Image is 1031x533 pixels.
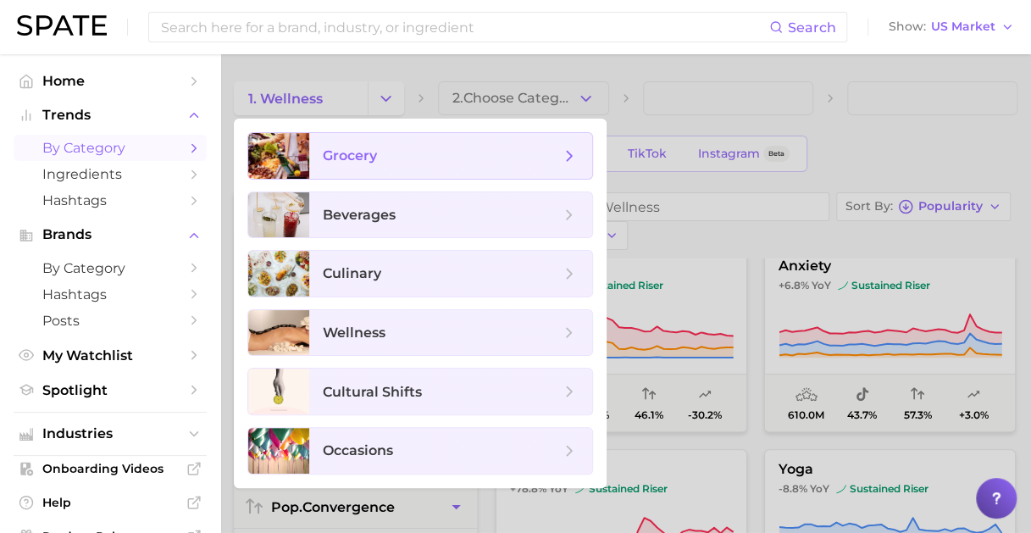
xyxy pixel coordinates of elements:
[42,286,178,303] span: Hashtags
[323,207,396,223] span: beverages
[14,342,207,369] a: My Watchlist
[42,313,178,329] span: Posts
[42,108,178,123] span: Trends
[14,490,207,515] a: Help
[42,192,178,208] span: Hashtags
[931,22,995,31] span: US Market
[323,384,422,400] span: cultural shifts
[323,442,393,458] span: occasions
[42,73,178,89] span: Home
[14,187,207,214] a: Hashtags
[42,140,178,156] span: by Category
[42,495,178,510] span: Help
[14,68,207,94] a: Home
[323,265,381,281] span: culinary
[159,13,769,42] input: Search here for a brand, industry, or ingredient
[42,382,178,398] span: Spotlight
[234,119,607,488] ul: Change Category
[889,22,926,31] span: Show
[42,260,178,276] span: by Category
[14,377,207,403] a: Spotlight
[14,222,207,247] button: Brands
[42,166,178,182] span: Ingredients
[42,227,178,242] span: Brands
[323,147,377,164] span: grocery
[14,421,207,447] button: Industries
[14,103,207,128] button: Trends
[14,135,207,161] a: by Category
[788,19,836,36] span: Search
[42,347,178,364] span: My Watchlist
[14,456,207,481] a: Onboarding Videos
[42,461,178,476] span: Onboarding Videos
[14,161,207,187] a: Ingredients
[323,325,385,341] span: wellness
[14,255,207,281] a: by Category
[17,15,107,36] img: SPATE
[14,308,207,334] a: Posts
[42,426,178,441] span: Industries
[14,281,207,308] a: Hashtags
[884,16,1018,38] button: ShowUS Market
